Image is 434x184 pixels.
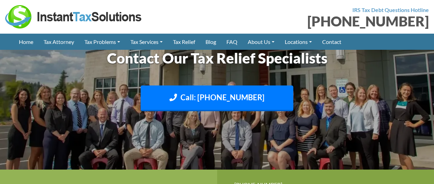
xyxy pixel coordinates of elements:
a: About Us [243,34,280,50]
a: Blog [200,34,221,50]
a: Call: [PHONE_NUMBER] [141,85,293,111]
strong: IRS Tax Debt Questions Hotline [352,7,429,13]
a: Tax Problems [79,34,125,50]
a: Tax Relief [168,34,200,50]
img: Instant Tax Solutions Logo [5,5,142,28]
a: Tax Attorney [38,34,79,50]
a: Instant Tax Solutions Logo [5,13,142,19]
a: Tax Services [125,34,168,50]
div: [PHONE_NUMBER] [222,14,429,28]
a: Home [14,34,38,50]
a: FAQ [221,34,243,50]
a: Locations [280,34,317,50]
h1: Contact Our Tax Relief Specialists [27,48,408,68]
a: Contact [317,34,347,50]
